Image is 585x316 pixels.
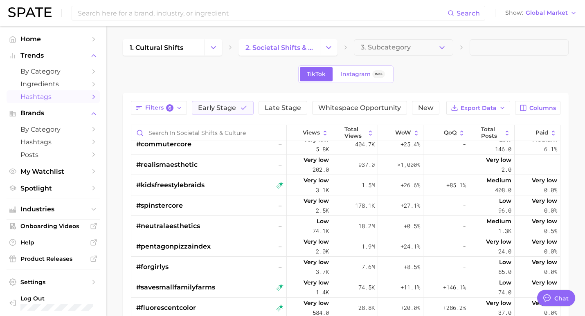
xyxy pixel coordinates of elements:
[503,8,579,18] button: ShowGlobal Market
[515,101,560,115] button: Columns
[358,282,375,292] span: 74.5k
[20,52,86,59] span: Trends
[400,303,420,313] span: +20.0%
[279,262,281,272] span: –
[7,182,100,195] a: Spotlight
[316,267,329,277] span: 3.7k
[332,125,378,141] button: Total Views
[304,155,329,165] span: Very low
[463,221,466,231] span: -
[544,247,557,256] span: 0.0%
[495,144,511,154] span: 146.0
[404,221,420,231] span: +0.5%
[304,237,329,247] span: Very low
[20,255,86,262] span: Product Releases
[362,180,375,190] span: 1.5m
[544,267,557,277] span: 0.0%
[205,39,222,56] button: Change Category
[532,257,557,267] span: Very low
[20,80,86,88] span: Ingredients
[341,71,371,78] span: Instagram
[20,184,86,192] span: Spotlight
[344,126,365,139] span: Total Views
[400,180,420,190] span: +26.6%
[7,220,100,232] a: Onboarding Videos
[529,105,556,112] span: Columns
[544,206,557,215] span: 0.0%
[136,201,183,211] span: #spinstercore
[131,236,560,257] button: #pentagonpizzaindex–Very low2.0k1.9m+24.1%-Very low24.0Very low0.0%
[20,168,86,175] span: My Watchlist
[423,125,469,141] button: QoQ
[130,44,183,52] span: 1. cultural shifts
[355,139,375,149] span: 404.7k
[7,90,100,103] a: Hashtags
[443,282,466,292] span: +146.1%
[499,278,511,287] span: Low
[7,292,100,313] a: Log out. Currently logged in with e-mail emilydy@benefitcosmetics.com.
[136,303,196,313] span: #fluorescentcolor
[287,125,332,141] button: Views
[20,126,86,133] span: by Category
[7,253,100,265] a: Product Releases
[498,247,511,256] span: 24.0
[499,257,511,267] span: Low
[20,295,112,302] span: Log Out
[486,298,511,308] span: Very low
[20,278,86,286] span: Settings
[418,105,433,111] span: New
[486,237,511,247] span: Very low
[318,105,401,111] span: Whitespace Opportunity
[7,136,100,148] a: Hashtags
[131,155,560,175] button: #realismaesthetic–Very low202.0937.0>1,000%-Very low2.0-
[400,139,420,149] span: +25.4%
[463,139,466,149] span: -
[20,206,86,213] span: Industries
[7,276,100,288] a: Settings
[486,175,511,185] span: Medium
[136,160,198,170] span: #realismaesthetic
[131,257,560,277] button: #forgirlys–Very low3.7k7.6m+8.5%-Low85.0Very low0.0%
[20,110,86,117] span: Brands
[304,175,329,185] span: Very low
[463,160,466,170] span: -
[77,6,448,20] input: Search here for a brand, industry, or ingredient
[300,67,333,81] a: TikTok
[316,247,329,256] span: 2.0k
[515,125,560,141] button: Paid
[131,277,560,298] button: #savesmallfamilyfarmstiktok rising starVery low1.4k74.5k+11.1%+146.1%Low74.0Very low0.0%
[358,303,375,313] span: 28.8k
[499,196,511,206] span: Low
[446,180,466,190] span: +85.1%
[320,39,337,56] button: Change Category
[131,216,560,236] button: #neutralaesthetics–Low74.1k18.2m+0.5%-Medium1.3kVery low0.5%
[400,282,420,292] span: +11.1%
[463,242,466,251] span: -
[279,201,281,211] span: –
[378,125,423,141] button: WoW
[463,262,466,272] span: -
[7,236,100,249] a: Help
[444,130,457,136] span: QoQ
[304,298,329,308] span: Very low
[7,33,100,45] a: Home
[544,185,557,195] span: 0.0%
[303,130,320,136] span: Views
[145,104,173,112] span: Filters
[136,262,169,272] span: #forgirlys
[304,278,329,287] span: Very low
[532,298,557,308] span: Very low
[313,165,329,175] span: 202.0
[136,242,211,251] span: #pentagonpizzaindex
[361,44,411,51] span: 3. Subcategory
[276,284,283,291] img: tiktok rising star
[7,65,100,78] a: by Category
[544,226,557,236] span: 0.5%
[317,216,329,226] span: Low
[313,226,329,236] span: 74.1k
[358,221,375,231] span: 18.2m
[404,262,420,272] span: +8.5%
[358,160,375,170] span: 937.0
[7,49,100,62] button: Trends
[532,216,557,226] span: Very low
